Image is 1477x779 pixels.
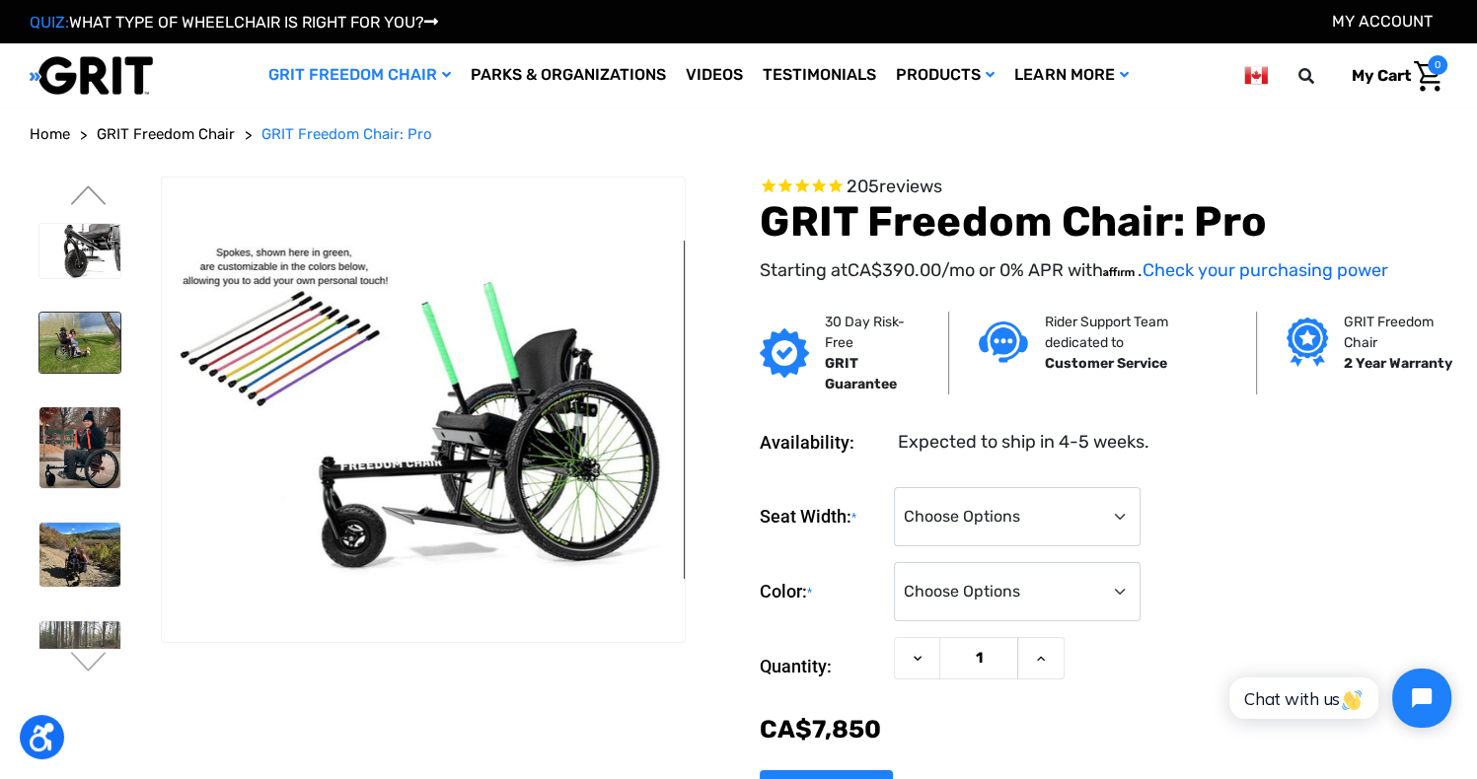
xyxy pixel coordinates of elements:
[760,637,884,696] label: Quantity:
[30,125,70,143] span: Home
[1307,55,1337,97] input: Search
[886,43,1004,107] a: Products
[39,621,120,707] img: GRIT Freedom Chair: Pro
[979,321,1028,362] img: Customer service
[1414,61,1442,92] img: Cart
[1143,259,1388,281] a: Check your purchasing power - Learn more about Affirm Financing (opens in modal)
[1352,66,1411,85] span: My Cart
[848,259,941,281] span: CA$‌390.00
[760,197,1447,247] h1: GRIT Freedom Chair: Pro
[1344,355,1452,372] strong: 2 Year Warranty
[30,123,70,146] a: Home
[39,313,120,373] img: GRIT Freedom Chair: Pro
[760,715,881,744] span: CA$‌7,850
[879,176,942,197] span: reviews
[1208,652,1468,744] iframe: Tidio Chat
[1004,43,1138,107] a: Learn More
[760,177,1447,198] span: Rated 4.6 out of 5 stars 205 reviews
[68,652,110,675] button: Go to slide 3 of 3
[30,123,1447,146] nav: Breadcrumb
[1044,355,1166,372] strong: Customer Service
[39,407,120,488] img: GRIT Freedom Chair: Pro
[97,123,235,146] a: GRIT Freedom Chair
[258,43,461,107] a: GRIT Freedom Chair
[1337,55,1447,97] a: Cart with 0 items
[162,241,685,578] img: GRIT Freedom Chair Pro: side view of Pro model with green lever wraps and spokes on Spinergy whee...
[461,43,676,107] a: Parks & Organizations
[1287,318,1327,367] img: Grit freedom
[39,224,120,278] img: GRIT Freedom Chair Pro: close up of front reinforced, tubular front fork and mountainboard wheel ...
[753,43,886,107] a: Testimonials
[261,123,432,146] a: GRIT Freedom Chair: Pro
[1244,63,1268,88] img: ca.png
[30,13,69,32] span: QUIZ:
[676,43,753,107] a: Videos
[68,185,110,209] button: Go to slide 1 of 3
[30,55,153,96] img: GRIT All-Terrain Wheelchair and Mobility Equipment
[825,355,897,392] strong: GRIT Guarantee
[39,523,120,587] img: GRIT Freedom Chair: Pro
[1332,12,1433,31] a: Account
[760,487,884,547] label: Seat Width:
[760,257,1447,284] p: Starting at /mo or 0% APR with .
[760,562,884,622] label: Color:
[1428,55,1447,75] span: 0
[847,176,942,197] span: 205 reviews
[760,328,809,378] img: GRIT Guarantee
[898,429,1149,456] dd: Expected to ship in 4-5 weeks.
[760,429,884,456] dt: Availability:
[261,125,432,143] span: GRIT Freedom Chair: Pro
[97,125,235,143] span: GRIT Freedom Chair
[30,13,438,32] a: QUIZ:WHAT TYPE OF WHEELCHAIR IS RIGHT FOR YOU?
[1044,312,1226,353] p: Rider Support Team dedicated to
[1103,262,1138,277] span: Affirm
[1344,312,1454,353] p: GRIT Freedom Chair
[825,312,919,353] p: 30 Day Risk-Free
